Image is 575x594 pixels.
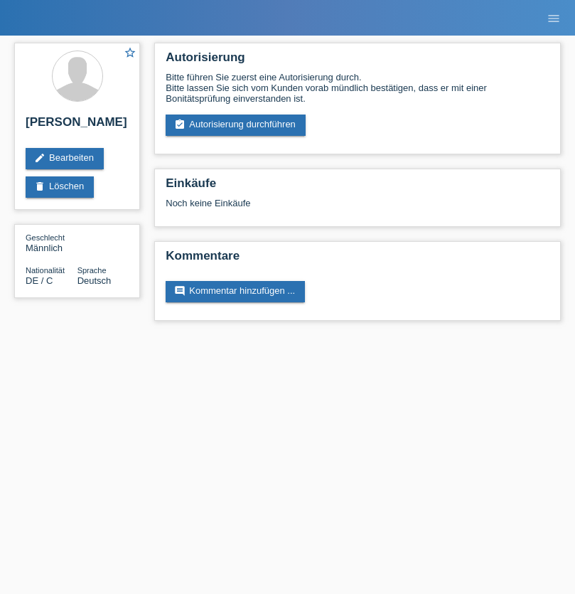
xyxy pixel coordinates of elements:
[174,285,186,297] i: comment
[26,233,65,242] span: Geschlecht
[166,281,305,302] a: commentKommentar hinzufügen ...
[26,275,53,286] span: Deutschland / C / 27.04.2012
[166,198,549,219] div: Noch keine Einkäufe
[166,249,549,270] h2: Kommentare
[124,46,136,59] i: star_border
[166,115,306,136] a: assignment_turned_inAutorisierung durchführen
[166,51,549,72] h2: Autorisierung
[166,176,549,198] h2: Einkäufe
[77,266,107,275] span: Sprache
[26,176,94,198] a: deleteLöschen
[26,266,65,275] span: Nationalität
[539,14,568,22] a: menu
[547,11,561,26] i: menu
[77,275,112,286] span: Deutsch
[124,46,136,61] a: star_border
[34,181,45,192] i: delete
[166,72,549,104] div: Bitte führen Sie zuerst eine Autorisierung durch. Bitte lassen Sie sich vom Kunden vorab mündlich...
[26,148,104,169] a: editBearbeiten
[174,119,186,130] i: assignment_turned_in
[26,115,129,137] h2: [PERSON_NAME]
[34,152,45,164] i: edit
[26,232,77,253] div: Männlich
